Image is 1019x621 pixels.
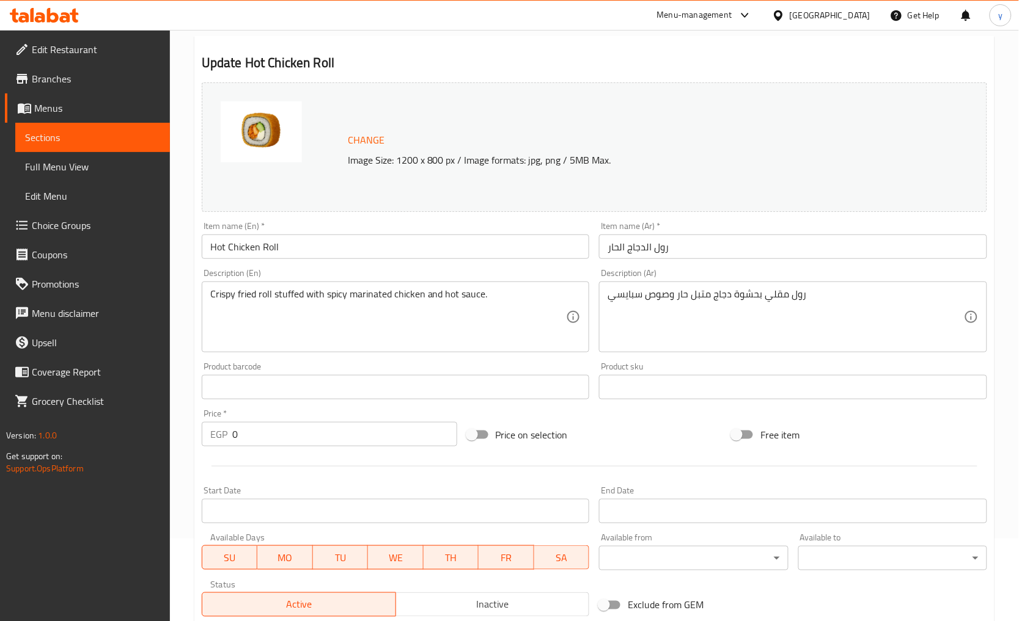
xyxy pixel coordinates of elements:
[368,545,424,570] button: WE
[760,427,800,442] span: Free item
[207,549,252,567] span: SU
[32,218,160,233] span: Choice Groups
[202,592,396,617] button: Active
[15,123,170,152] a: Sections
[5,357,170,387] a: Coverage Report
[657,8,732,23] div: Menu-management
[496,427,568,442] span: Price on selection
[790,9,870,22] div: [GEOGRAPHIC_DATA]
[798,546,987,570] div: ​
[207,596,391,614] span: Active
[32,394,160,409] span: Grocery Checklist
[25,159,160,174] span: Full Menu View
[318,549,364,567] span: TU
[32,335,160,350] span: Upsell
[232,422,457,446] input: Please enter price
[5,328,170,357] a: Upsell
[5,35,170,64] a: Edit Restaurant
[32,71,160,86] span: Branches
[32,306,160,321] span: Menu disclaimer
[424,545,479,570] button: TH
[628,598,704,612] span: Exclude from GEM
[343,128,389,153] button: Change
[262,549,308,567] span: MO
[5,269,170,299] a: Promotions
[5,64,170,93] a: Branches
[5,240,170,269] a: Coupons
[599,234,987,259] input: Enter name Ar
[32,277,160,291] span: Promotions
[599,375,987,399] input: Please enter product sku
[608,288,964,346] textarea: رول مقلي بحشوة دجاج متبل حار وصوص سبايسي
[599,546,788,570] div: ​
[6,427,36,443] span: Version:
[15,181,170,211] a: Edit Menu
[25,130,160,145] span: Sections
[202,234,590,259] input: Enter name En
[32,365,160,379] span: Coverage Report
[484,549,529,567] span: FR
[534,545,590,570] button: SA
[6,448,62,464] span: Get support on:
[15,152,170,181] a: Full Menu View
[395,592,590,617] button: Inactive
[25,189,160,203] span: Edit Menu
[5,211,170,240] a: Choice Groups
[5,93,170,123] a: Menus
[221,101,302,162] img: mmw_638932687641139912
[313,545,369,570] button: TU
[998,9,1002,22] span: y
[5,299,170,328] a: Menu disclaimer
[343,153,903,167] p: Image Size: 1200 x 800 px / Image formats: jpg, png / 5MB Max.
[202,375,590,399] input: Please enter product barcode
[5,387,170,416] a: Grocery Checklist
[257,545,313,570] button: MO
[202,54,987,72] h2: Update Hot Chicken Roll
[210,427,227,441] p: EGP
[348,131,384,149] span: Change
[373,549,419,567] span: WE
[479,545,534,570] button: FR
[6,460,84,476] a: Support.OpsPlatform
[32,247,160,262] span: Coupons
[429,549,474,567] span: TH
[32,42,160,57] span: Edit Restaurant
[34,101,160,115] span: Menus
[539,549,585,567] span: SA
[202,545,257,570] button: SU
[210,288,567,346] textarea: Crispy fried roll stuffed with spicy marinated chicken and hot sauce.
[38,427,57,443] span: 1.0.0
[401,596,585,614] span: Inactive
